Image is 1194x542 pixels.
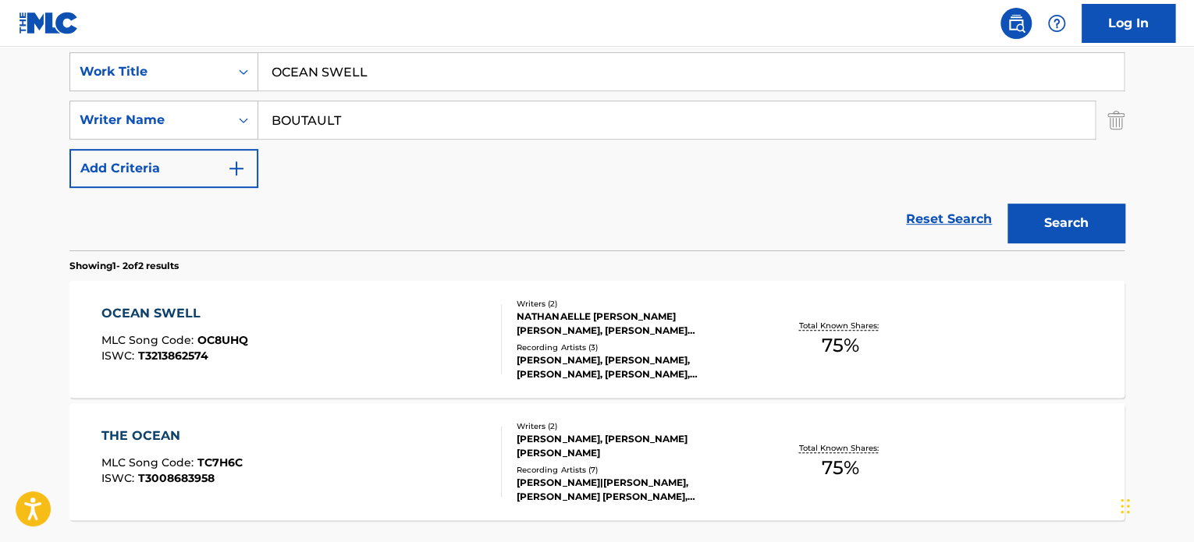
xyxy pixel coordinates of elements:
img: help [1047,14,1066,33]
img: search [1007,14,1025,33]
button: Add Criteria [69,149,258,188]
div: OCEAN SWELL [101,304,248,323]
button: Search [1007,204,1125,243]
a: Public Search [1000,8,1032,39]
div: Work Title [80,62,220,81]
span: MLC Song Code : [101,455,197,469]
span: MLC Song Code : [101,333,197,347]
div: Help [1041,8,1072,39]
span: 75 % [822,331,859,360]
span: T3008683958 [138,471,215,485]
span: ISWC : [101,349,138,363]
div: Writer Name [80,111,220,129]
img: Delete Criterion [1107,101,1125,140]
div: Recording Artists ( 3 ) [517,342,752,353]
p: Total Known Shares: [798,320,882,331]
div: Drag [1121,483,1130,530]
a: OCEAN SWELLMLC Song Code:OC8UHQISWC:T3213862574Writers (2)NATHANAELLE [PERSON_NAME] [PERSON_NAME]... [69,281,1125,398]
a: Reset Search [898,202,1000,236]
div: [PERSON_NAME], [PERSON_NAME] [PERSON_NAME] [517,432,752,460]
span: OC8UHQ [197,333,248,347]
p: Showing 1 - 2 of 2 results [69,259,179,273]
a: THE OCEANMLC Song Code:TC7H6CISWC:T3008683958Writers (2)[PERSON_NAME], [PERSON_NAME] [PERSON_NAME... [69,403,1125,520]
p: Total Known Shares: [798,442,882,454]
form: Search Form [69,52,1125,250]
span: TC7H6C [197,455,243,469]
span: ISWC : [101,471,138,485]
div: [PERSON_NAME]|[PERSON_NAME], [PERSON_NAME] [PERSON_NAME], [PERSON_NAME] [PERSON_NAME], [PERSON_NA... [517,476,752,504]
div: Recording Artists ( 7 ) [517,464,752,476]
div: THE OCEAN [101,427,243,445]
div: Writers ( 2 ) [517,420,752,432]
img: 9d2ae6d4665cec9f34b9.svg [227,159,246,178]
div: Writers ( 2 ) [517,298,752,310]
img: MLC Logo [19,12,79,34]
iframe: Chat Widget [1116,467,1194,542]
div: NATHANAELLE [PERSON_NAME] [PERSON_NAME], [PERSON_NAME] [PERSON_NAME] [517,310,752,338]
span: 75 % [822,454,859,482]
span: T3213862574 [138,349,208,363]
div: [PERSON_NAME], [PERSON_NAME],[PERSON_NAME], [PERSON_NAME], [PERSON_NAME] [517,353,752,381]
a: Log In [1082,4,1175,43]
